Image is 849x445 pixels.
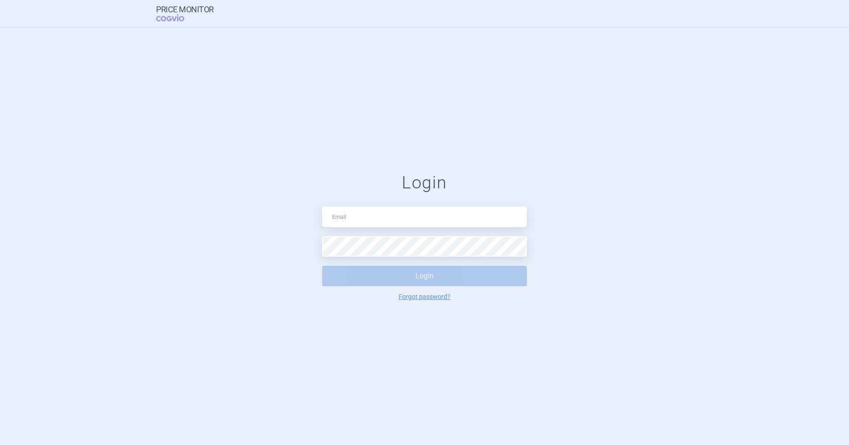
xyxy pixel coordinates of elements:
button: Login [322,266,527,286]
h1: Login [322,172,527,193]
input: Email [322,207,527,227]
a: Price MonitorCOGVIO [156,5,214,22]
span: COGVIO [156,14,197,21]
strong: Price Monitor [156,5,214,14]
a: Forgot password? [399,293,450,300]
